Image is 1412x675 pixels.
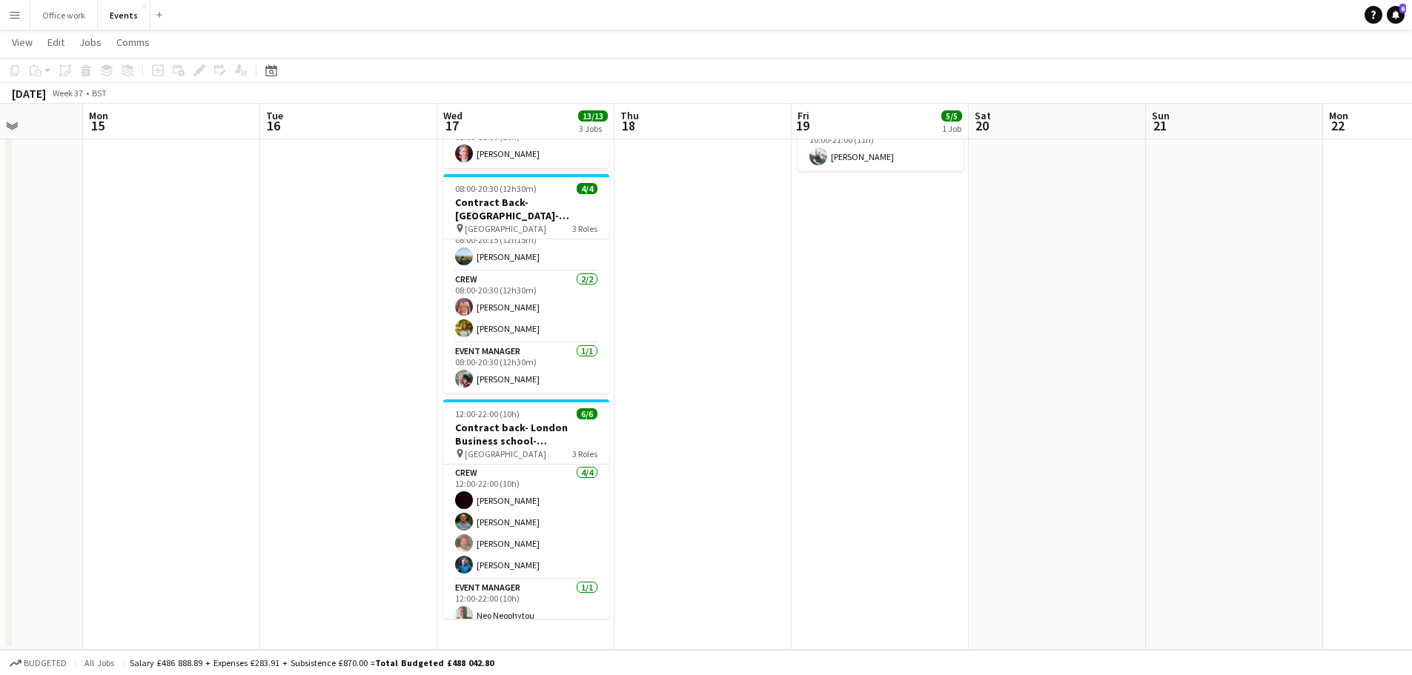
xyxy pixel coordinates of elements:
[443,174,609,393] app-job-card: 08:00-20:30 (12h30m)4/4Contract Back- [GEOGRAPHIC_DATA]-Animate [GEOGRAPHIC_DATA]3 RolesPresenter...
[465,448,546,459] span: [GEOGRAPHIC_DATA]
[941,110,962,122] span: 5/5
[798,109,809,122] span: Fri
[12,36,33,49] span: View
[130,657,494,668] div: Salary £486 888.89 + Expenses £283.91 + Subsistence £870.00 =
[455,183,537,194] span: 08:00-20:30 (12h30m)
[443,271,609,343] app-card-role: Crew2/208:00-20:30 (12h30m)[PERSON_NAME][PERSON_NAME]
[443,343,609,393] app-card-role: Event Manager1/108:00-20:30 (12h30m)[PERSON_NAME]
[572,448,597,459] span: 3 Roles
[577,408,597,419] span: 6/6
[87,117,108,134] span: 15
[98,1,150,30] button: Events
[465,223,546,234] span: [GEOGRAPHIC_DATA]
[92,87,107,99] div: BST
[443,118,609,168] app-card-role: Presenter1/108:00-18:00 (10h)[PERSON_NAME]
[441,117,463,134] span: 17
[89,109,108,122] span: Mon
[266,109,283,122] span: Tue
[116,36,150,49] span: Comms
[1387,6,1405,24] a: 6
[620,109,639,122] span: Thu
[443,465,609,579] app-card-role: Crew4/412:00-22:00 (10h)[PERSON_NAME][PERSON_NAME][PERSON_NAME][PERSON_NAME]
[1152,109,1170,122] span: Sun
[30,1,98,30] button: Office work
[579,123,607,134] div: 3 Jobs
[443,399,609,619] app-job-card: 12:00-22:00 (10h)6/6Contract back- London Business school-Rollercoaster [GEOGRAPHIC_DATA]3 RolesC...
[572,223,597,234] span: 3 Roles
[798,121,964,171] app-card-role: Presenter1/110:00-21:00 (11h)[PERSON_NAME]
[578,110,608,122] span: 13/13
[79,36,102,49] span: Jobs
[7,655,69,671] button: Budgeted
[443,196,609,222] h3: Contract Back- [GEOGRAPHIC_DATA]-Animate
[1327,117,1348,134] span: 22
[443,109,463,122] span: Wed
[455,408,520,419] span: 12:00-22:00 (10h)
[1329,109,1348,122] span: Mon
[942,123,961,134] div: 1 Job
[110,33,156,52] a: Comms
[577,183,597,194] span: 4/4
[1399,4,1406,13] span: 6
[1150,117,1170,134] span: 21
[47,36,64,49] span: Edit
[6,33,39,52] a: View
[12,86,46,101] div: [DATE]
[49,87,86,99] span: Week 37
[42,33,70,52] a: Edit
[443,421,609,448] h3: Contract back- London Business school-Rollercoaster
[443,221,609,271] app-card-role: Presenter1/108:00-20:15 (12h15m)[PERSON_NAME]
[795,117,809,134] span: 19
[264,117,283,134] span: 16
[375,657,494,668] span: Total Budgeted £488 042.80
[975,109,991,122] span: Sat
[972,117,991,134] span: 20
[24,658,67,668] span: Budgeted
[443,579,609,630] app-card-role: Event Manager1/112:00-22:00 (10h)Neo Neophytou
[82,657,117,668] span: All jobs
[73,33,107,52] a: Jobs
[618,117,639,134] span: 18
